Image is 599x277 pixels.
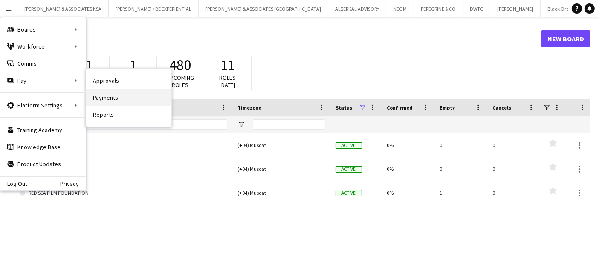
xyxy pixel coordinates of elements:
div: Boards [0,21,86,38]
div: Workforce [0,38,86,55]
h1: Boards [15,32,541,45]
span: Active [336,142,362,149]
button: Open Filter Menu [237,121,245,128]
a: Training Academy [0,121,86,138]
a: Comms [0,55,86,72]
button: ALSERKAL ADVISORY [328,0,386,17]
a: Payments [86,89,171,106]
button: PEREGRINE & CO [414,0,463,17]
div: Platform Settings [0,97,86,114]
span: Confirmed [387,104,413,111]
span: Active [336,190,362,196]
a: Approvals [86,72,171,89]
span: Status [336,104,352,111]
a: New Board [541,30,590,47]
a: Knowledge Base [0,138,86,156]
span: Timezone [237,104,261,111]
span: 480 [170,56,191,75]
button: [PERSON_NAME] & ASSOCIATES [GEOGRAPHIC_DATA] [199,0,328,17]
div: 0 [434,157,487,181]
div: 0 [487,181,540,205]
span: 1 [130,56,137,75]
div: 0 [434,133,487,157]
span: Empty [440,104,455,111]
a: Privacy [60,180,86,187]
div: 1 [434,181,487,205]
span: 11 [220,56,235,75]
div: 0 [487,133,540,157]
div: (+04) Muscat [232,133,330,157]
div: 0% [382,133,434,157]
a: Product Updates [0,156,86,173]
button: DWTC [463,0,490,17]
input: Timezone Filter Input [253,119,325,130]
span: Cancels [492,104,511,111]
a: RED SEA FILM FOUNDATION [20,181,227,205]
button: NEOM [386,0,414,17]
a: RED EVENTS SERVICES KSA [20,133,227,157]
div: 0% [382,181,434,205]
div: 0 [487,157,540,181]
div: Pay [0,72,86,89]
div: (+04) Muscat [232,157,330,181]
a: Log Out [0,180,27,187]
button: Black Orange [541,0,585,17]
div: (+04) Muscat [232,181,330,205]
button: [PERSON_NAME] / BE EXPERIENTIAL [109,0,199,17]
div: 0% [382,157,434,181]
a: RED FILO [20,157,227,181]
button: [PERSON_NAME] & ASSOCIATES KSA [17,0,109,17]
span: Upcoming roles [167,74,194,89]
span: Active [336,166,362,173]
a: Reports [86,106,171,123]
button: [PERSON_NAME] [490,0,541,17]
span: Roles [DATE] [220,74,236,89]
